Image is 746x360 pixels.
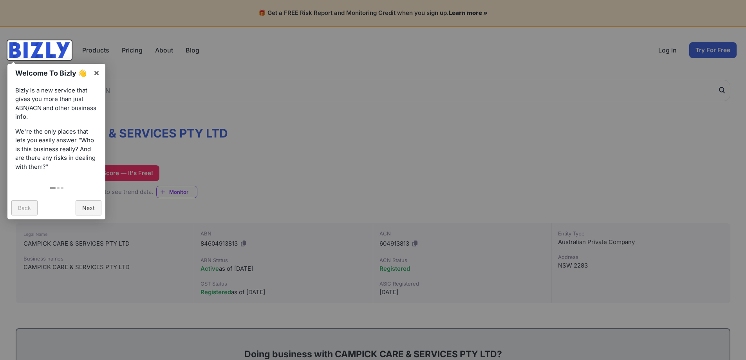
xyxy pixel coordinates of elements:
[76,200,101,215] a: Next
[15,127,98,172] p: We're the only places that lets you easily answer “Who is this business really? And are there any...
[88,64,105,81] a: ×
[11,200,38,215] a: Back
[15,86,98,121] p: Bizly is a new service that gives you more than just ABN/ACN and other business info.
[15,68,89,78] h1: Welcome To Bizly 👋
